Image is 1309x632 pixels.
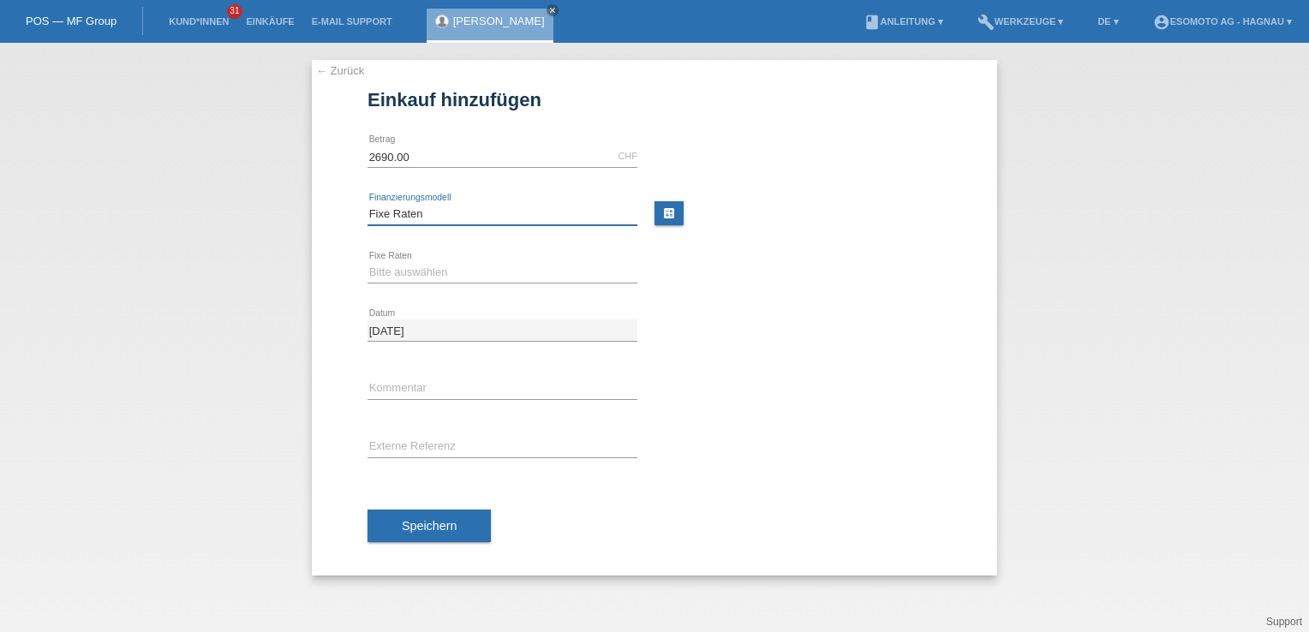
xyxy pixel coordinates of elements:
a: account_circleEsomoto AG - Hagnau ▾ [1145,16,1300,27]
div: CHF [618,151,637,161]
a: bookAnleitung ▾ [855,16,952,27]
i: account_circle [1153,14,1170,31]
a: ← Zurück [316,64,364,77]
i: book [864,14,881,31]
a: Support [1266,616,1302,628]
a: calculate [654,201,684,225]
i: build [977,14,995,31]
a: E-Mail Support [303,16,401,27]
a: close [547,4,559,16]
a: Einkäufe [237,16,302,27]
span: 31 [227,4,242,19]
a: buildWerkzeuge ▾ [969,16,1073,27]
a: DE ▾ [1089,16,1127,27]
span: Speichern [402,519,457,533]
h1: Einkauf hinzufügen [368,89,941,110]
button: Speichern [368,510,491,542]
i: close [548,6,557,15]
i: calculate [662,206,676,220]
a: POS — MF Group [26,15,117,27]
a: Kund*innen [160,16,237,27]
a: [PERSON_NAME] [453,15,545,27]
